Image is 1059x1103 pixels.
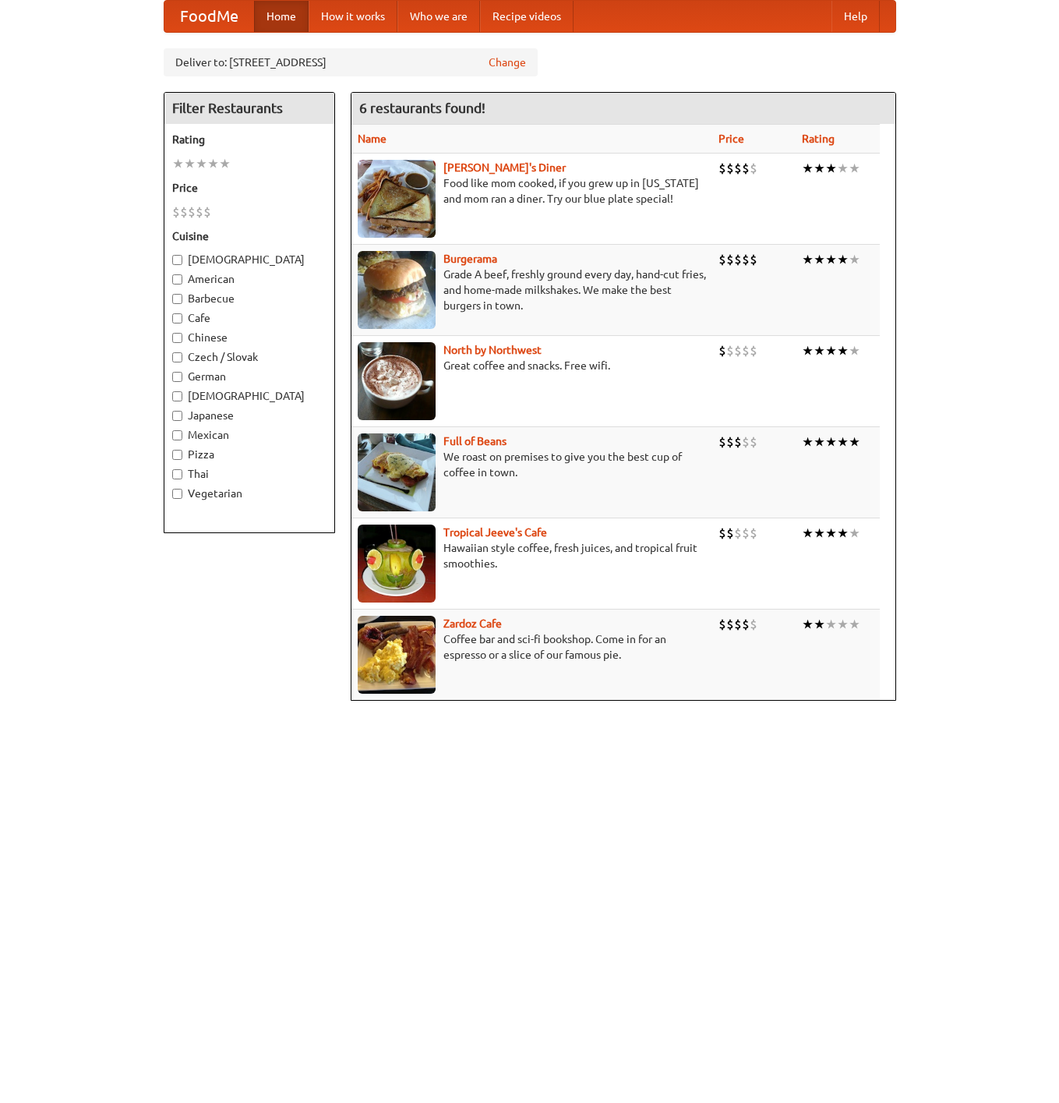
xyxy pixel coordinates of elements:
[814,342,825,359] li: ★
[726,525,734,542] li: $
[358,358,706,373] p: Great coffee and snacks. Free wifi.
[358,251,436,329] img: burgerama.jpg
[802,525,814,542] li: ★
[750,251,757,268] li: $
[742,342,750,359] li: $
[750,342,757,359] li: $
[814,160,825,177] li: ★
[172,408,327,423] label: Japanese
[172,313,182,323] input: Cafe
[837,342,849,359] li: ★
[825,342,837,359] li: ★
[802,160,814,177] li: ★
[358,160,436,238] img: sallys.jpg
[734,433,742,451] li: $
[480,1,574,32] a: Recipe videos
[196,155,207,172] li: ★
[742,160,750,177] li: $
[172,372,182,382] input: German
[172,349,327,365] label: Czech / Slovak
[802,433,814,451] li: ★
[443,435,507,447] a: Full of Beans
[172,330,327,345] label: Chinese
[172,252,327,267] label: [DEMOGRAPHIC_DATA]
[734,616,742,633] li: $
[219,155,231,172] li: ★
[734,160,742,177] li: $
[164,48,538,76] div: Deliver to: [STREET_ADDRESS]
[726,616,734,633] li: $
[184,155,196,172] li: ★
[734,342,742,359] li: $
[837,616,849,633] li: ★
[849,160,860,177] li: ★
[172,274,182,285] input: American
[172,486,327,501] label: Vegetarian
[718,525,726,542] li: $
[358,433,436,511] img: beans.jpg
[358,525,436,603] img: jeeves.jpg
[814,433,825,451] li: ★
[750,433,757,451] li: $
[750,616,757,633] li: $
[172,388,327,404] label: [DEMOGRAPHIC_DATA]
[358,449,706,480] p: We roast on premises to give you the best cup of coffee in town.
[358,342,436,420] img: north.jpg
[172,333,182,343] input: Chinese
[164,93,334,124] h4: Filter Restaurants
[164,1,254,32] a: FoodMe
[359,101,485,115] ng-pluralize: 6 restaurants found!
[718,251,726,268] li: $
[172,291,327,306] label: Barbecue
[358,175,706,207] p: Food like mom cooked, if you grew up in [US_STATE] and mom ran a diner. Try our blue plate special!
[718,433,726,451] li: $
[802,251,814,268] li: ★
[443,253,497,265] a: Burgerama
[172,411,182,421] input: Japanese
[718,616,726,633] li: $
[837,251,849,268] li: ★
[358,133,387,145] a: Name
[254,1,309,32] a: Home
[825,160,837,177] li: ★
[172,271,327,287] label: American
[172,489,182,499] input: Vegetarian
[825,616,837,633] li: ★
[188,203,196,221] li: $
[825,433,837,451] li: ★
[203,203,211,221] li: $
[734,251,742,268] li: $
[849,251,860,268] li: ★
[172,294,182,304] input: Barbecue
[726,433,734,451] li: $
[837,433,849,451] li: ★
[172,469,182,479] input: Thai
[358,540,706,571] p: Hawaiian style coffee, fresh juices, and tropical fruit smoothies.
[172,228,327,244] h5: Cuisine
[172,427,327,443] label: Mexican
[443,344,542,356] a: North by Northwest
[814,616,825,633] li: ★
[489,55,526,70] a: Change
[825,525,837,542] li: ★
[814,251,825,268] li: ★
[443,617,502,630] a: Zardoz Cafe
[443,161,566,174] a: [PERSON_NAME]'s Diner
[849,342,860,359] li: ★
[180,203,188,221] li: $
[734,525,742,542] li: $
[443,526,547,539] a: Tropical Jeeve's Cafe
[742,525,750,542] li: $
[718,160,726,177] li: $
[849,525,860,542] li: ★
[172,155,184,172] li: ★
[358,631,706,663] p: Coffee bar and sci-fi bookshop. Come in for an espresso or a slice of our famous pie.
[802,616,814,633] li: ★
[742,616,750,633] li: $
